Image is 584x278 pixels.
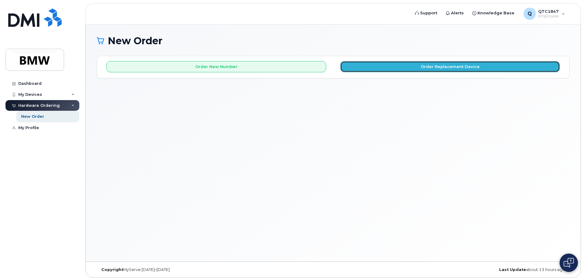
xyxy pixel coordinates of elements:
[106,61,326,72] button: Order New Number
[499,267,526,272] strong: Last Update
[340,61,560,72] button: Order Replacement Device
[97,35,570,46] h1: New Order
[564,258,574,268] img: Open chat
[412,267,570,272] div: about 13 hours ago
[101,267,123,272] strong: Copyright
[97,267,254,272] div: MyServe [DATE]–[DATE]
